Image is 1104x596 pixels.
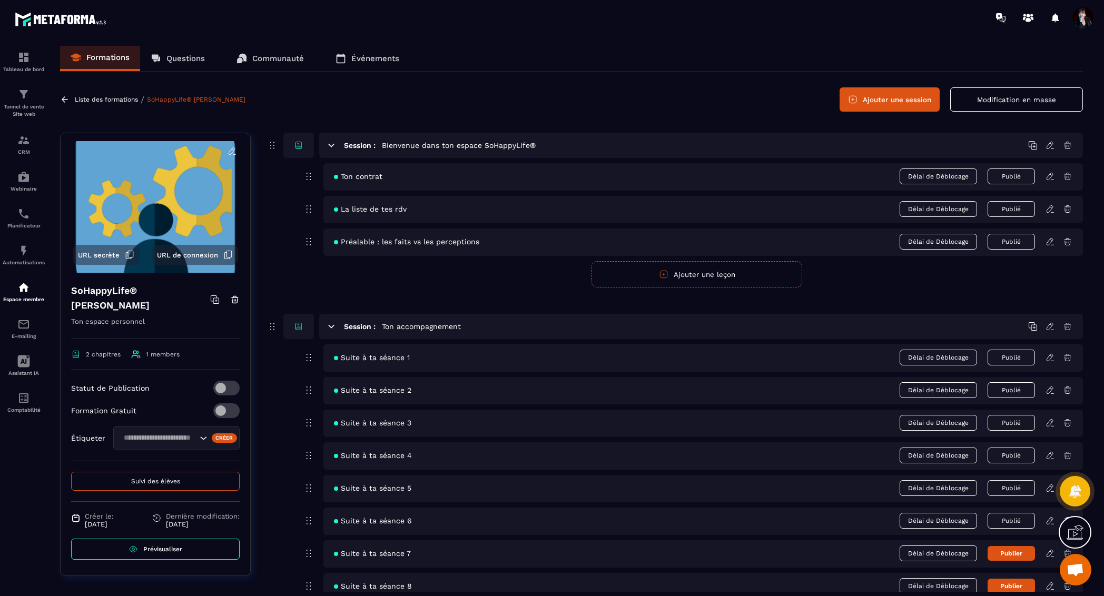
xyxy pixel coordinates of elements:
span: Délai de Déblocage [900,578,977,594]
button: Ajouter une leçon [592,261,802,287]
a: accountantaccountantComptabilité [3,384,45,421]
span: URL secrète [78,251,120,259]
p: Automatisations [3,260,45,265]
span: Dernière modification: [166,512,240,520]
p: Formations [86,53,130,62]
p: Assistant IA [3,370,45,376]
button: Publié [988,201,1035,217]
a: automationsautomationsAutomatisations [3,236,45,273]
img: background [68,141,242,273]
p: [DATE] [85,520,114,528]
span: Suite à ta séance 6 [334,516,412,525]
a: schedulerschedulerPlanificateur [3,200,45,236]
img: scheduler [17,207,30,220]
a: SoHappyLife® [PERSON_NAME] [147,96,245,103]
button: Ajouter une session [840,87,940,112]
span: Délai de Déblocage [900,513,977,529]
h4: SoHappyLife® [PERSON_NAME] [71,283,210,313]
button: Publier [988,546,1035,561]
a: automationsautomationsEspace membre [3,273,45,310]
img: formation [17,51,30,64]
span: 1 members [146,351,180,358]
span: Suite à ta séance 7 [334,549,411,558]
p: CRM [3,149,45,155]
p: Tableau de bord [3,66,45,72]
p: Étiqueter [71,434,105,442]
img: automations [17,171,30,183]
a: automationsautomationsWebinaire [3,163,45,200]
p: Tunnel de vente Site web [3,103,45,118]
span: Suite à ta séance 1 [334,353,410,362]
a: emailemailE-mailing [3,310,45,347]
span: Suite à ta séance 8 [334,582,412,590]
span: Créer le: [85,512,114,520]
h6: Session : [344,322,376,331]
a: Communauté [226,46,314,71]
p: Questions [166,54,205,63]
p: Statut de Publication [71,384,150,392]
button: Publié [988,480,1035,496]
a: formationformationCRM [3,126,45,163]
button: Modification en masse [950,87,1083,112]
span: URL de connexion [157,251,218,259]
span: Suite à ta séance 3 [334,419,411,427]
p: [DATE] [166,520,240,528]
button: URL de connexion [152,245,238,265]
div: Search for option [113,426,240,450]
span: Suivi des élèves [131,478,180,485]
img: formation [17,134,30,146]
span: Délai de Déblocage [900,415,977,431]
img: automations [17,281,30,294]
span: Préalable : les faits vs les perceptions [334,237,479,246]
button: Publié [988,234,1035,250]
p: Ton espace personnel [71,315,240,339]
button: Publié [988,168,1035,184]
span: Délai de Déblocage [900,382,977,398]
button: Publié [988,350,1035,365]
span: Délai de Déblocage [900,545,977,561]
a: Liste des formations [75,96,138,103]
span: Délai de Déblocage [900,168,977,184]
h5: Ton accompagnement [382,321,461,332]
span: / [141,95,144,105]
img: logo [15,9,110,29]
span: La liste de tes rdv [334,205,407,213]
span: Suite à ta séance 4 [334,451,412,460]
span: Prévisualiser [143,545,182,553]
a: Formations [60,46,140,71]
a: formationformationTableau de bord [3,43,45,80]
p: Comptabilité [3,407,45,413]
span: Délai de Déblocage [900,480,977,496]
span: Délai de Déblocage [900,234,977,250]
button: Publié [988,382,1035,398]
span: Délai de Déblocage [900,201,977,217]
button: Suivi des élèves [71,472,240,491]
p: Événements [351,54,399,63]
p: Formation Gratuit [71,406,136,415]
button: URL secrète [73,245,140,265]
img: automations [17,244,30,257]
h5: Bienvenue dans ton espace SoHappyLife® [382,140,536,151]
button: Publié [988,415,1035,431]
button: Publié [988,448,1035,463]
span: 2 chapitres [86,351,121,358]
div: Ouvrir le chat [1060,554,1091,585]
div: Créer [212,433,238,443]
span: Suite à ta séance 5 [334,484,411,492]
span: Suite à ta séance 2 [334,386,411,394]
p: Espace membre [3,296,45,302]
a: Prévisualiser [71,539,240,560]
span: Délai de Déblocage [900,350,977,365]
span: Ton contrat [334,172,382,181]
span: Délai de Déblocage [900,448,977,463]
a: Événements [325,46,410,71]
img: formation [17,88,30,101]
p: E-mailing [3,333,45,339]
a: formationformationTunnel de vente Site web [3,80,45,126]
img: accountant [17,392,30,404]
input: Search for option [120,432,197,444]
button: Publié [988,513,1035,529]
p: Planificateur [3,223,45,229]
h6: Session : [344,141,376,150]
